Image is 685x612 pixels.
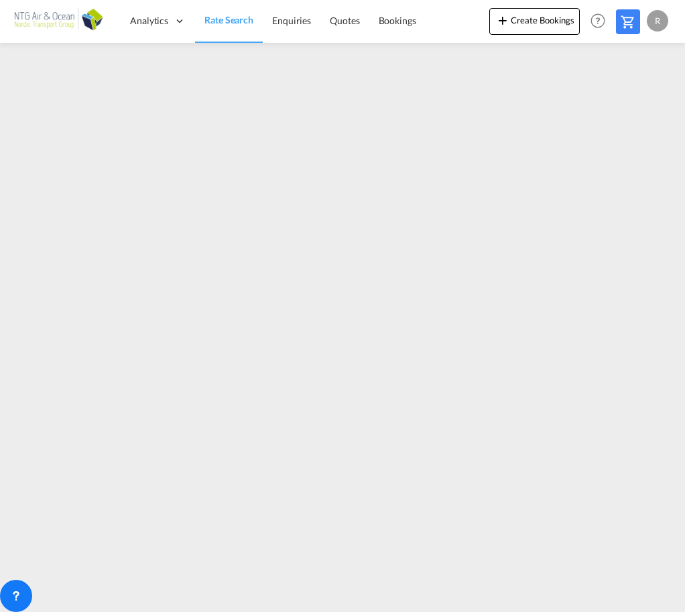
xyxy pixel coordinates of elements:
[379,15,416,26] span: Bookings
[489,8,580,35] button: icon-plus 400-fgCreate Bookings
[586,9,609,32] span: Help
[204,14,253,25] span: Rate Search
[272,15,311,26] span: Enquiries
[647,10,668,32] div: R
[586,9,616,34] div: Help
[130,14,168,27] span: Analytics
[495,12,511,28] md-icon: icon-plus 400-fg
[330,15,359,26] span: Quotes
[13,6,104,36] img: af31b1c0b01f11ecbc353f8e72265e29.png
